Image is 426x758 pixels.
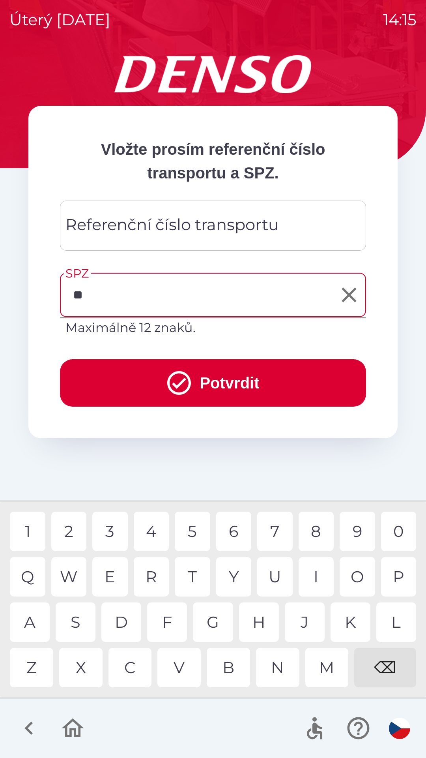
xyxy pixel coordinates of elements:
[389,718,410,739] img: cs flag
[335,281,363,309] button: Clear
[28,55,398,93] img: Logo
[9,8,110,32] p: úterý [DATE]
[65,318,361,337] p: Maximálně 12 znaků.
[383,8,417,32] p: 14:15
[65,265,89,282] label: SPZ
[60,137,366,185] p: Vložte prosím referenční číslo transportu a SPZ.
[60,359,366,407] button: Potvrdit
